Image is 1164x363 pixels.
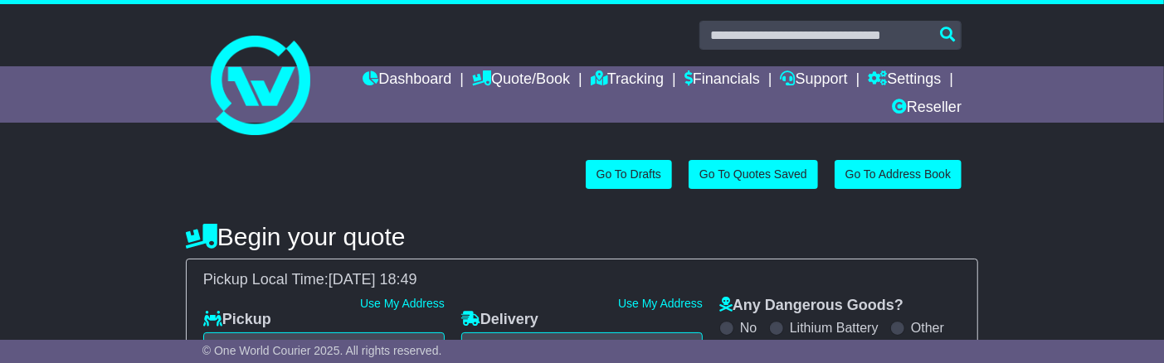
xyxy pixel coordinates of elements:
label: No [740,320,757,336]
label: Delivery [461,311,538,329]
a: Quote/Book [472,66,570,94]
a: Go To Drafts [586,160,672,189]
label: Other [911,320,944,336]
a: Tracking [591,66,664,94]
a: Dashboard [363,66,451,94]
a: Financials [684,66,760,94]
h4: Begin your quote [186,223,978,250]
a: Go To Quotes Saved [689,160,818,189]
a: Support [781,66,848,94]
a: Settings [868,66,941,94]
a: Use My Address [618,297,703,310]
span: [DATE] 18:49 [329,271,417,288]
label: Any Dangerous Goods? [719,297,903,315]
a: Go To Address Book [835,160,962,189]
div: Pickup Local Time: [195,271,969,289]
label: Lithium Battery [790,320,879,336]
a: Use My Address [360,297,445,310]
span: © One World Courier 2025. All rights reserved. [202,344,442,357]
label: Pickup [203,311,271,329]
a: Reseller [892,94,962,123]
